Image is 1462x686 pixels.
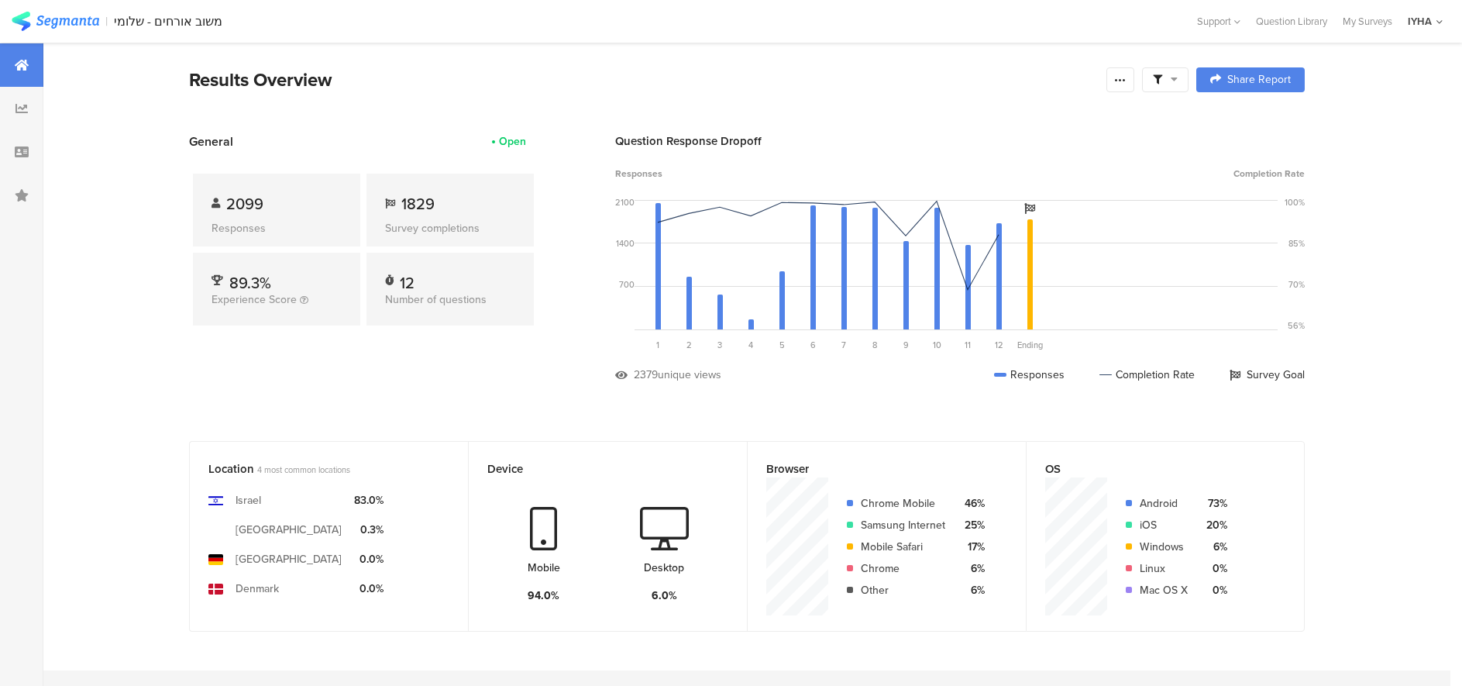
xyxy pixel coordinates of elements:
[861,560,945,577] div: Chrome
[861,517,945,533] div: Samsung Internet
[528,588,559,604] div: 94.0%
[1233,167,1305,181] span: Completion Rate
[1200,539,1227,555] div: 6%
[189,133,233,150] span: General
[212,220,342,236] div: Responses
[686,339,692,351] span: 2
[1045,460,1260,477] div: OS
[385,220,515,236] div: Survey completions
[354,522,384,538] div: 0.3%
[933,339,941,351] span: 10
[1288,237,1305,250] div: 85%
[958,495,985,512] div: 46%
[717,339,722,351] span: 3
[615,167,662,181] span: Responses
[528,560,560,576] div: Mobile
[994,367,1065,383] div: Responses
[903,339,909,351] span: 9
[1024,203,1035,214] i: Survey Goal
[841,339,846,351] span: 7
[656,339,659,351] span: 1
[872,339,877,351] span: 8
[958,560,985,577] div: 6%
[354,581,384,597] div: 0.0%
[634,367,658,383] div: 2379
[354,492,384,508] div: 83.0%
[995,339,1003,351] span: 12
[1140,560,1188,577] div: Linux
[257,464,350,476] span: 4 most common locations
[1140,495,1188,512] div: Android
[1248,14,1335,29] a: Question Library
[1408,14,1432,29] div: IYHA
[1285,196,1305,209] div: 100%
[1014,339,1045,351] div: Ending
[619,278,635,291] div: 700
[1200,582,1227,598] div: 0%
[105,12,108,30] div: |
[12,12,99,31] img: segmanta logo
[1288,278,1305,291] div: 70%
[385,291,487,308] span: Number of questions
[652,588,677,604] div: 6.0%
[499,133,526,150] div: Open
[965,339,971,351] span: 11
[236,551,342,567] div: [GEOGRAPHIC_DATA]
[616,237,635,250] div: 1400
[1200,495,1227,512] div: 73%
[401,192,435,215] span: 1829
[658,367,721,383] div: unique views
[1200,560,1227,577] div: 0%
[748,339,753,351] span: 4
[861,582,945,598] div: Other
[236,492,261,508] div: Israel
[1335,14,1400,29] a: My Surveys
[958,582,985,598] div: 6%
[229,271,271,295] span: 89.3%
[1140,582,1188,598] div: Mac OS X
[400,271,415,287] div: 12
[208,460,424,477] div: Location
[189,66,1099,94] div: Results Overview
[114,14,222,29] div: משוב אורחים - שלומי
[1140,539,1188,555] div: Windows
[615,133,1305,150] div: Question Response Dropoff
[1227,74,1291,85] span: Share Report
[226,192,263,215] span: 2099
[354,551,384,567] div: 0.0%
[779,339,785,351] span: 5
[1230,367,1305,383] div: Survey Goal
[958,517,985,533] div: 25%
[644,560,684,576] div: Desktop
[1200,517,1227,533] div: 20%
[810,339,816,351] span: 6
[487,460,703,477] div: Device
[958,539,985,555] div: 17%
[1288,319,1305,332] div: 56%
[1197,9,1240,33] div: Support
[236,581,279,597] div: Denmark
[212,291,297,308] span: Experience Score
[615,196,635,209] div: 2100
[861,495,945,512] div: Chrome Mobile
[1099,367,1195,383] div: Completion Rate
[236,522,342,538] div: [GEOGRAPHIC_DATA]
[766,460,982,477] div: Browser
[1140,517,1188,533] div: iOS
[861,539,945,555] div: Mobile Safari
